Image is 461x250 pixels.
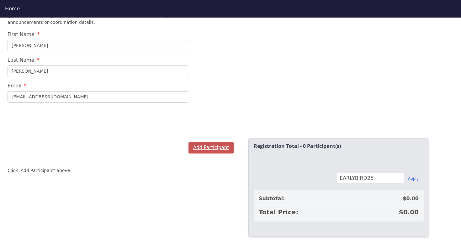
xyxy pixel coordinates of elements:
h2: Registration Total - 0 Participant(s) [254,143,424,149]
span: Last Name [8,57,34,63]
span: Total Price: [259,208,298,216]
input: Email [8,91,188,103]
p: Click 'Add Participant' above. [8,167,72,174]
span: Email [8,83,21,89]
div: Home [5,5,456,13]
span: Subtotal: [259,195,285,202]
input: Enter discount code [337,173,404,184]
span: $0.00 [399,208,419,216]
button: Add Participant [188,142,234,154]
span: First Name [8,31,34,37]
button: Apply [408,176,419,181]
input: Last Name [8,65,188,77]
input: First Name [8,40,188,51]
span: $0.00 [403,195,419,202]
